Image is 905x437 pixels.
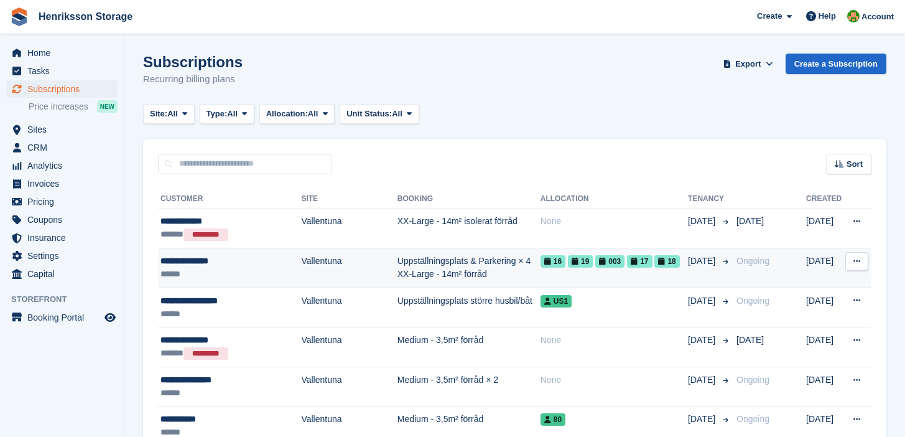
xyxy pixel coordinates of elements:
[397,189,541,209] th: Booking
[27,265,102,283] span: Capital
[847,10,860,22] img: Mikael Holmström
[143,104,195,125] button: Site: All
[541,295,572,308] span: US1
[27,193,102,210] span: Pricing
[6,247,118,265] a: menu
[301,209,397,248] td: Vallentuna
[346,108,392,120] span: Unit Status:
[806,367,844,407] td: [DATE]
[34,6,137,27] a: Henriksson Storage
[688,334,718,347] span: [DATE]
[6,193,118,210] a: menu
[568,255,593,268] span: 19
[397,209,541,248] td: XX-Large - 14m² isolerat förråd
[392,108,402,120] span: All
[97,100,118,113] div: NEW
[27,309,102,326] span: Booking Portal
[6,265,118,283] a: menu
[541,215,688,228] div: None
[11,293,124,306] span: Storefront
[541,255,565,268] span: 16
[27,229,102,247] span: Insurance
[688,215,718,228] span: [DATE]
[736,296,769,306] span: Ongoing
[6,62,118,80] a: menu
[27,44,102,62] span: Home
[688,294,718,308] span: [DATE]
[6,211,118,228] a: menu
[27,139,102,156] span: CRM
[27,121,102,138] span: Sites
[736,256,769,266] span: Ongoing
[847,158,863,171] span: Sort
[541,334,688,347] div: None
[167,108,178,120] span: All
[6,229,118,247] a: menu
[158,189,301,209] th: Customer
[27,80,102,98] span: Subscriptions
[27,175,102,192] span: Invoices
[627,255,652,268] span: 17
[806,288,844,327] td: [DATE]
[340,104,419,125] button: Unit Status: All
[688,413,718,426] span: [DATE]
[259,104,335,125] button: Allocation: All
[301,288,397,327] td: Vallentuna
[6,175,118,192] a: menu
[6,309,118,326] a: menu
[301,248,397,288] td: Vallentuna
[654,255,679,268] span: 18
[143,72,243,87] p: Recurring billing plans
[735,58,761,70] span: Export
[541,413,565,426] span: 80
[397,248,541,288] td: Uppställningsplats & Parkering × 4 XX-Large - 14m² förråd
[266,108,308,120] span: Allocation:
[397,327,541,367] td: Medium - 3,5m² förråd
[29,101,88,113] span: Price increases
[6,157,118,174] a: menu
[721,54,776,74] button: Export
[301,327,397,367] td: Vallentuna
[27,62,102,80] span: Tasks
[27,211,102,228] span: Coupons
[861,11,894,23] span: Account
[595,255,624,268] span: 003
[806,209,844,248] td: [DATE]
[6,121,118,138] a: menu
[819,10,836,22] span: Help
[103,310,118,325] a: Preview store
[227,108,238,120] span: All
[736,335,764,345] span: [DATE]
[736,216,764,226] span: [DATE]
[6,44,118,62] a: menu
[301,367,397,407] td: Vallentuna
[143,54,243,70] h1: Subscriptions
[541,374,688,387] div: None
[27,157,102,174] span: Analytics
[29,100,118,113] a: Price increases NEW
[736,414,769,424] span: Ongoing
[688,374,718,387] span: [DATE]
[301,189,397,209] th: Site
[541,189,688,209] th: Allocation
[786,54,886,74] a: Create a Subscription
[150,108,167,120] span: Site:
[806,248,844,288] td: [DATE]
[27,247,102,265] span: Settings
[6,80,118,98] a: menu
[397,367,541,407] td: Medium - 3,5m² förråd × 2
[308,108,318,120] span: All
[757,10,782,22] span: Create
[6,139,118,156] a: menu
[736,375,769,385] span: Ongoing
[10,7,29,26] img: stora-icon-8386f47178a22dfd0bd8f6a31ec36ba5ce8667c1dd55bd0f319d3a0aa187defe.svg
[207,108,228,120] span: Type:
[200,104,254,125] button: Type: All
[397,288,541,327] td: Uppställningsplats större husbil/båt
[688,189,731,209] th: Tenancy
[806,189,844,209] th: Created
[688,255,718,268] span: [DATE]
[806,327,844,367] td: [DATE]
